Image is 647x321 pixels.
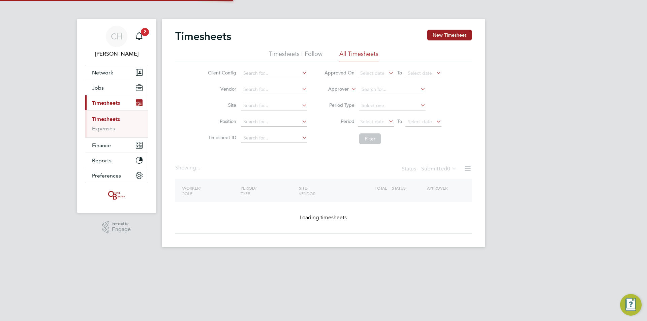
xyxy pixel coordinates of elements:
button: New Timesheet [427,30,472,40]
input: Search for... [241,85,307,94]
span: 2 [141,28,149,36]
label: Timesheet ID [206,134,236,140]
span: 0 [447,165,450,172]
button: Network [85,65,148,80]
span: Select date [360,119,384,125]
span: Finance [92,142,111,149]
input: Search for... [359,85,426,94]
label: Vendor [206,86,236,92]
input: Search for... [241,101,307,110]
span: Jobs [92,85,104,91]
input: Search for... [241,133,307,143]
button: Filter [359,133,381,144]
li: Timesheets I Follow [269,50,322,62]
span: Select date [408,70,432,76]
span: Powered by [112,221,131,227]
input: Search for... [241,117,307,127]
a: CH[PERSON_NAME] [85,26,148,58]
span: Ciaran Hoey [85,50,148,58]
input: Search for... [241,69,307,78]
span: Network [92,69,113,76]
button: Preferences [85,168,148,183]
span: Timesheets [92,100,120,106]
nav: Main navigation [77,19,156,213]
label: Position [206,118,236,124]
span: CH [111,32,123,41]
a: 2 [132,26,146,47]
button: Engage Resource Center [620,294,642,316]
label: Submitted [421,165,457,172]
label: Site [206,102,236,108]
li: All Timesheets [339,50,378,62]
span: To [395,117,404,126]
a: Powered byEngage [102,221,131,234]
input: Select one [359,101,426,110]
span: Reports [92,157,112,164]
span: Select date [408,119,432,125]
label: Approver [318,86,349,93]
a: Expenses [92,125,115,132]
span: To [395,68,404,77]
div: Status [402,164,458,174]
button: Finance [85,138,148,153]
div: Showing [175,164,202,171]
span: Preferences [92,172,121,179]
button: Jobs [85,80,148,95]
label: Period [324,118,355,124]
button: Timesheets [85,95,148,110]
h2: Timesheets [175,30,231,43]
label: Approved On [324,70,355,76]
div: Timesheets [85,110,148,137]
a: Go to home page [85,190,148,201]
label: Period Type [324,102,355,108]
a: Timesheets [92,116,120,122]
label: Client Config [206,70,236,76]
span: Engage [112,227,131,232]
span: ... [196,164,200,171]
button: Reports [85,153,148,168]
img: oneillandbrennan-logo-retina.png [107,190,126,201]
span: Select date [360,70,384,76]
